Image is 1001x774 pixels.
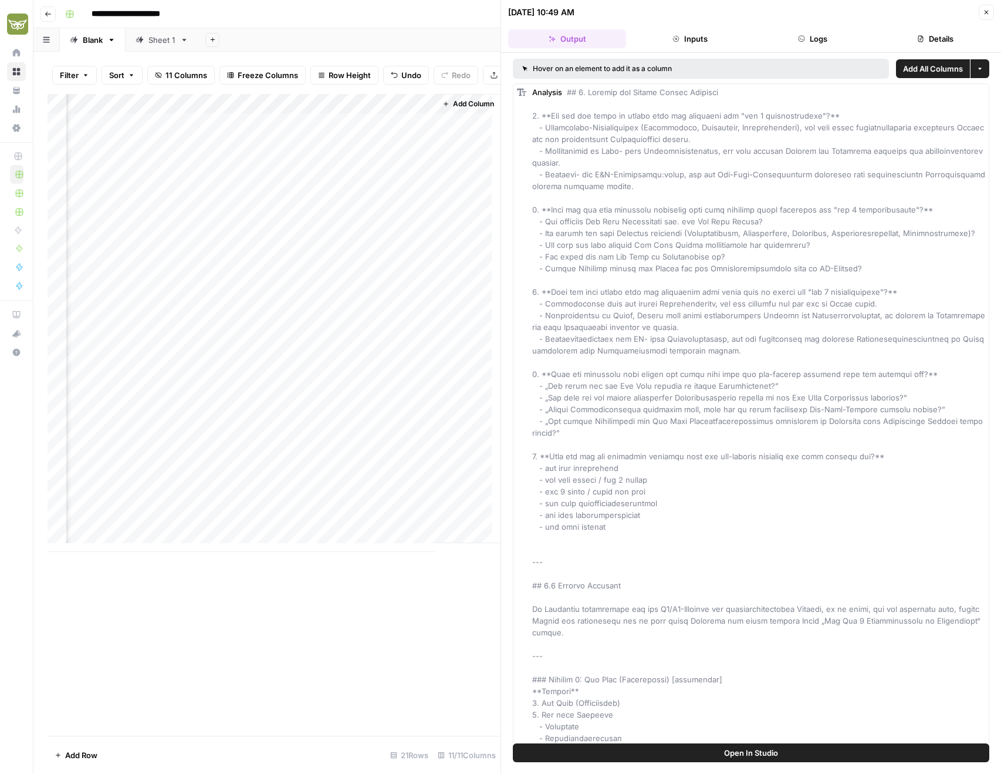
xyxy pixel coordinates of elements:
button: Add All Columns [896,59,970,78]
button: Output [508,29,626,48]
button: Details [876,29,994,48]
button: What's new? [7,324,26,343]
button: Freeze Columns [219,66,306,85]
span: Add Row [65,749,97,761]
span: Redo [452,69,471,81]
button: Redo [434,66,478,85]
button: Inputs [631,29,749,48]
button: Logs [753,29,871,48]
button: Open In Studio [513,743,989,762]
a: Your Data [7,81,26,100]
span: Row Height [329,69,371,81]
button: 11 Columns [147,66,215,85]
button: Add Row [48,746,104,765]
div: 11/11 Columns [433,746,501,765]
div: Blank [83,34,103,46]
a: Home [7,43,26,62]
a: Browse [7,62,26,81]
button: Help + Support [7,343,26,362]
img: Evergreen Media Logo [7,14,28,35]
button: Undo [383,66,429,85]
button: Workspace: Evergreen Media [7,9,26,39]
span: Open In Studio [724,747,778,759]
a: Blank [60,28,126,52]
button: Sort [102,66,143,85]
span: 11 Columns [165,69,207,81]
div: Sheet 1 [148,34,175,46]
span: Add All Columns [903,63,963,75]
span: Analysis [532,88,562,97]
span: Undo [401,69,421,81]
div: What's new? [8,325,25,342]
a: Settings [7,119,26,137]
a: AirOps Academy [7,305,26,324]
div: [DATE] 10:49 AM [508,6,574,18]
span: Filter [60,69,79,81]
a: Sheet 1 [126,28,198,52]
span: Freeze Columns [238,69,298,81]
button: Row Height [310,66,378,85]
div: 21 Rows [385,746,433,765]
div: Hover on an element to add it as a column [522,63,776,74]
button: Add Column [438,96,499,112]
a: Usage [7,100,26,119]
button: Filter [52,66,97,85]
span: Sort [109,69,124,81]
span: Add Column [453,99,494,109]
